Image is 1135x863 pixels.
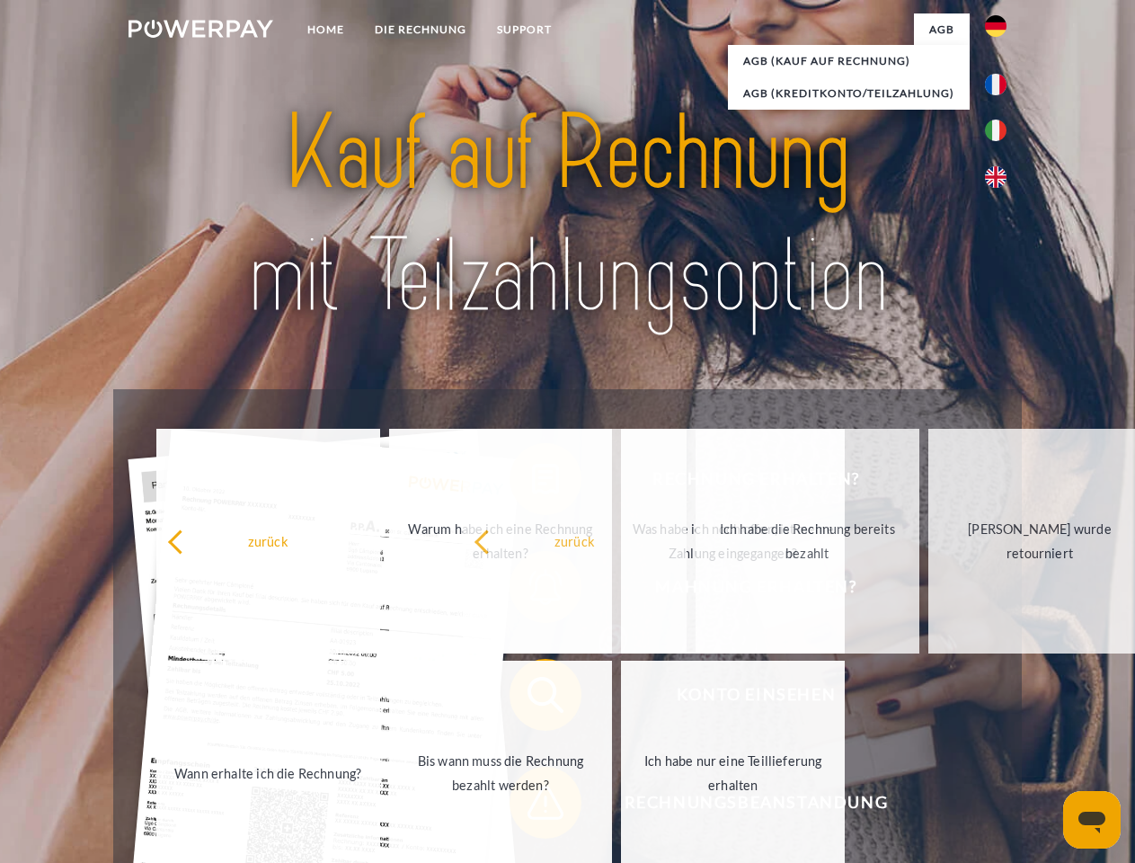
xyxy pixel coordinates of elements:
a: DIE RECHNUNG [359,13,482,46]
img: fr [985,74,1006,95]
div: Bis wann muss die Rechnung bezahlt werden? [400,749,602,797]
a: agb [914,13,970,46]
img: title-powerpay_de.svg [172,86,963,344]
div: zurück [474,529,676,553]
a: Home [292,13,359,46]
img: logo-powerpay-white.svg [129,20,273,38]
img: de [985,15,1006,37]
div: Ich habe nur eine Teillieferung erhalten [632,749,834,797]
a: SUPPORT [482,13,567,46]
img: en [985,166,1006,188]
div: zurück [167,529,369,553]
iframe: Schaltfläche zum Öffnen des Messaging-Fensters [1063,791,1121,849]
a: AGB (Kauf auf Rechnung) [728,45,970,77]
div: Warum habe ich eine Rechnung erhalten? [400,517,602,565]
img: it [985,120,1006,141]
div: Ich habe die Rechnung bereits bezahlt [706,517,909,565]
a: AGB (Kreditkonto/Teilzahlung) [728,77,970,110]
div: Wann erhalte ich die Rechnung? [167,761,369,785]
